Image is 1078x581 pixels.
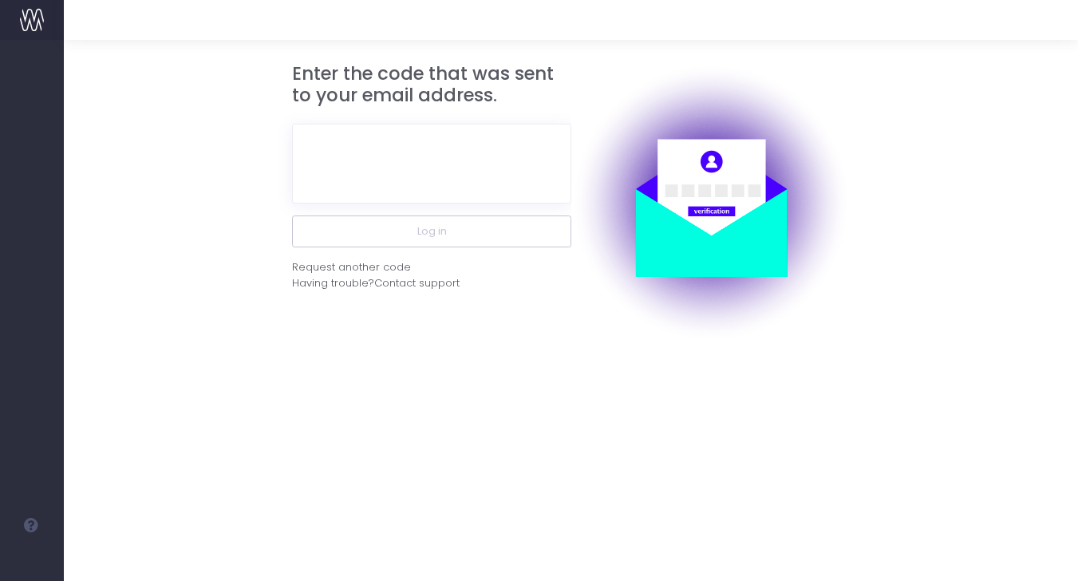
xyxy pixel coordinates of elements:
div: Request another code [292,259,411,275]
div: Having trouble? [292,275,571,291]
h3: Enter the code that was sent to your email address. [292,63,571,107]
img: auth.png [571,63,851,342]
button: Log in [292,215,571,247]
img: images/default_profile_image.png [20,549,44,573]
span: Contact support [374,275,460,291]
